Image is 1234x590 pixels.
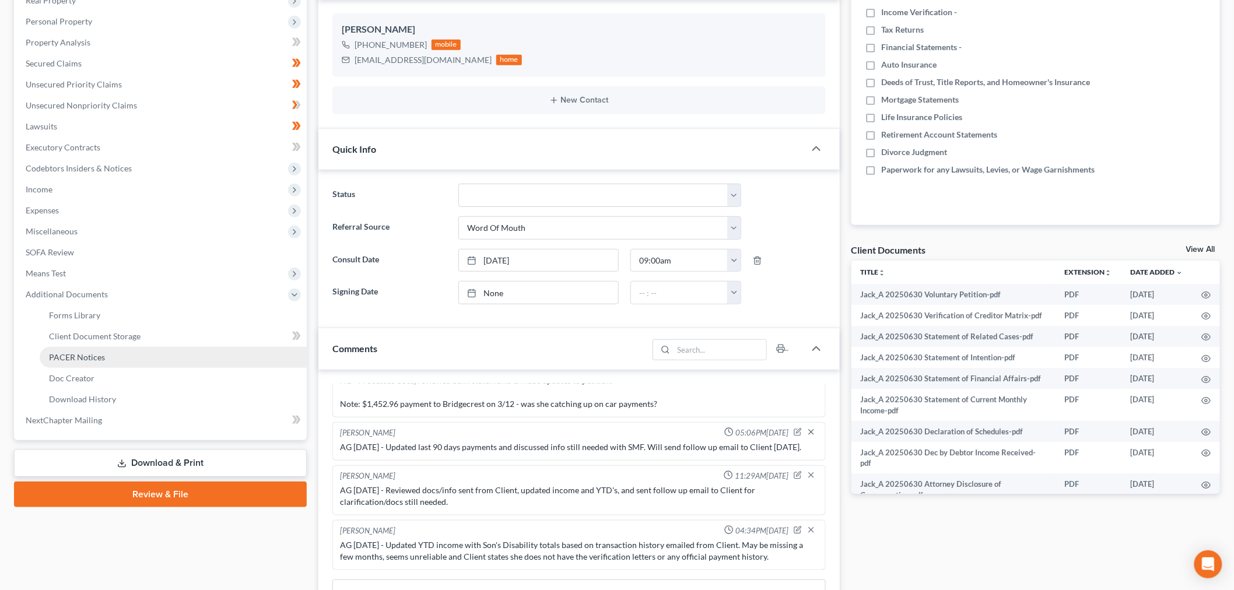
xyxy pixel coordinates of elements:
[332,343,377,354] span: Comments
[851,389,1056,421] td: Jack_A 20250630 Statement of Current Monthly Income-pdf
[1121,473,1192,505] td: [DATE]
[1064,268,1112,276] a: Extensionunfold_more
[26,58,82,68] span: Secured Claims
[882,111,963,123] span: Life Insurance Policies
[851,244,926,256] div: Client Documents
[496,55,522,65] div: home
[327,184,453,207] label: Status
[26,37,90,47] span: Property Analysis
[1055,326,1121,347] td: PDF
[26,142,100,152] span: Executory Contracts
[355,54,492,66] div: [EMAIL_ADDRESS][DOMAIN_NAME]
[16,74,307,95] a: Unsecured Priority Claims
[342,96,816,105] button: New Contact
[355,39,427,51] div: [PHONE_NUMBER]
[1194,550,1222,578] div: Open Intercom Messenger
[49,394,116,404] span: Download History
[332,143,376,154] span: Quick Info
[735,470,789,482] span: 11:29AM[DATE]
[340,441,818,453] div: AG [DATE] - Updated last 90 days payments and discussed info still needed with SMF. Will send fol...
[851,284,1056,305] td: Jack_A 20250630 Voluntary Petition-pdf
[1121,389,1192,421] td: [DATE]
[851,347,1056,368] td: Jack_A 20250630 Statement of Intention-pdf
[1055,284,1121,305] td: PDF
[1121,368,1192,389] td: [DATE]
[26,247,74,257] span: SOFA Review
[882,41,962,53] span: Financial Statements -
[49,352,105,362] span: PACER Notices
[631,282,728,304] input: -- : --
[26,268,66,278] span: Means Test
[40,305,307,326] a: Forms Library
[882,164,1095,175] span: Paperwork for any Lawsuits, Levies, or Wage Garnishments
[26,184,52,194] span: Income
[882,24,924,36] span: Tax Returns
[1105,269,1112,276] i: unfold_more
[631,250,728,272] input: -- : --
[340,525,395,537] div: [PERSON_NAME]
[40,389,307,410] a: Download History
[1121,421,1192,442] td: [DATE]
[882,76,1091,88] span: Deeds of Trust, Title Reports, and Homeowner's Insurance
[1130,268,1183,276] a: Date Added expand_more
[1055,347,1121,368] td: PDF
[1121,347,1192,368] td: [DATE]
[340,470,395,482] div: [PERSON_NAME]
[851,442,1056,474] td: Jack_A 20250630 Dec by Debtor Income Received-pdf
[327,216,453,240] label: Referral Source
[851,473,1056,505] td: Jack_A 20250630 Attorney Disclosure of Compensation-pdf
[16,410,307,431] a: NextChapter Mailing
[432,40,461,50] div: mobile
[40,347,307,368] a: PACER Notices
[327,281,453,304] label: Signing Date
[1121,284,1192,305] td: [DATE]
[26,415,102,425] span: NextChapter Mailing
[736,427,789,438] span: 05:06PM[DATE]
[14,482,307,507] a: Review & File
[1121,442,1192,474] td: [DATE]
[851,305,1056,326] td: Jack_A 20250630 Verification of Creditor Matrix-pdf
[882,94,959,106] span: Mortgage Statements
[1186,245,1215,254] a: View All
[26,163,132,173] span: Codebtors Insiders & Notices
[861,268,886,276] a: Titleunfold_more
[49,373,94,383] span: Doc Creator
[26,16,92,26] span: Personal Property
[1055,305,1121,326] td: PDF
[16,32,307,53] a: Property Analysis
[342,23,816,37] div: [PERSON_NAME]
[851,368,1056,389] td: Jack_A 20250630 Statement of Financial Affairs-pdf
[26,226,78,236] span: Miscellaneous
[16,137,307,158] a: Executory Contracts
[49,310,100,320] span: Forms Library
[459,282,618,304] a: None
[16,116,307,137] a: Lawsuits
[26,205,59,215] span: Expenses
[1176,269,1183,276] i: expand_more
[882,129,998,141] span: Retirement Account Statements
[851,326,1056,347] td: Jack_A 20250630 Statement of Related Cases-pdf
[851,421,1056,442] td: Jack_A 20250630 Declaration of Schedules-pdf
[16,242,307,263] a: SOFA Review
[49,331,141,341] span: Client Document Storage
[1121,305,1192,326] td: [DATE]
[14,449,307,477] a: Download & Print
[340,375,818,410] div: AG - Processed docs, reviewed bank statements & made updates to petition. Note: $1,452.96 payment...
[1055,421,1121,442] td: PDF
[327,249,453,272] label: Consult Date
[879,269,886,276] i: unfold_more
[882,6,958,18] span: Income Verification -
[26,289,108,299] span: Additional Documents
[882,146,948,158] span: Divorce Judgment
[674,340,766,360] input: Search...
[459,250,618,272] a: [DATE]
[1055,473,1121,505] td: PDF
[882,59,937,71] span: Auto Insurance
[40,368,307,389] a: Doc Creator
[340,427,395,439] div: [PERSON_NAME]
[26,100,137,110] span: Unsecured Nonpriority Claims
[340,484,818,508] div: AG [DATE] - Reviewed docs/info sent from Client, updated income and YTD's, and sent follow up ema...
[26,121,57,131] span: Lawsuits
[1055,389,1121,421] td: PDF
[16,53,307,74] a: Secured Claims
